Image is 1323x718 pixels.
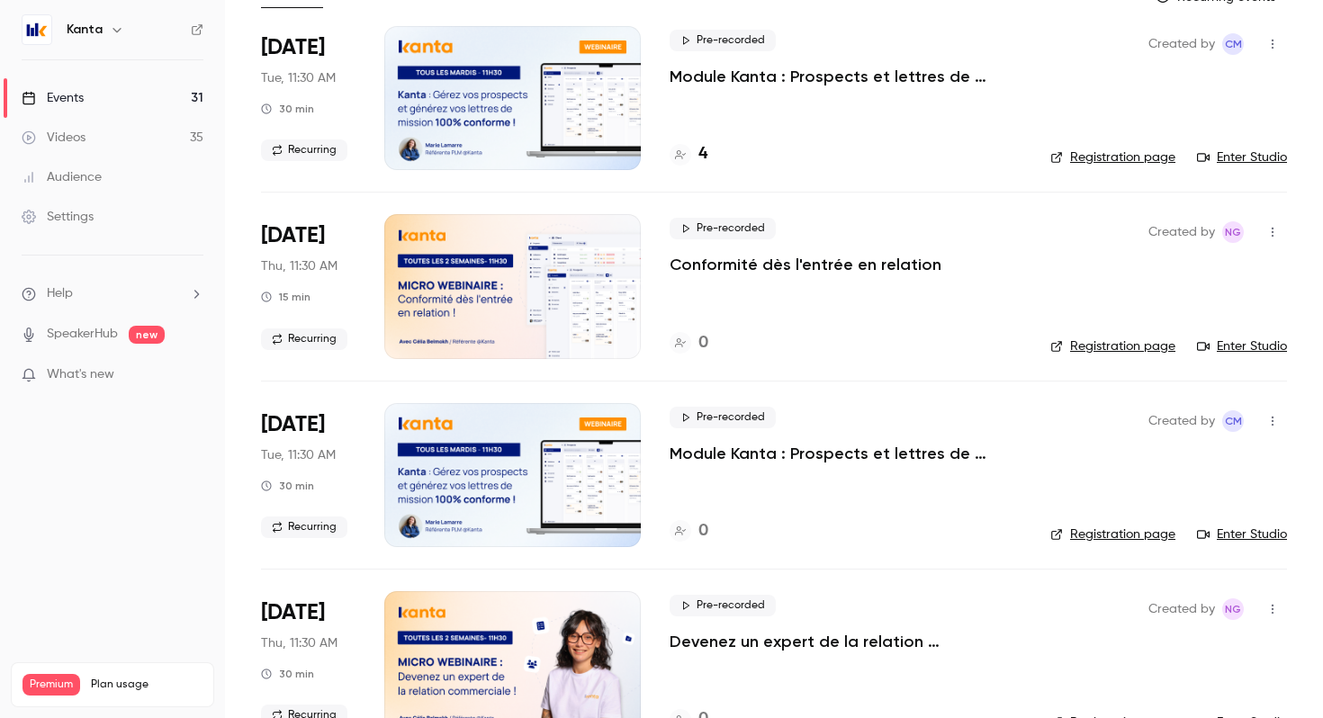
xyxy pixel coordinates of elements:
[261,221,325,250] span: [DATE]
[1222,33,1244,55] span: Charlotte MARTEL
[1197,148,1287,166] a: Enter Studio
[670,519,708,543] a: 0
[22,89,84,107] div: Events
[261,102,314,116] div: 30 min
[261,598,325,627] span: [DATE]
[1050,337,1175,355] a: Registration page
[47,365,114,384] span: What's new
[261,516,347,538] span: Recurring
[47,325,118,344] a: SpeakerHub
[22,674,80,696] span: Premium
[129,326,165,344] span: new
[261,446,336,464] span: Tue, 11:30 AM
[1225,410,1242,432] span: CM
[261,479,314,493] div: 30 min
[1225,33,1242,55] span: CM
[22,168,102,186] div: Audience
[1197,337,1287,355] a: Enter Studio
[67,21,103,39] h6: Kanta
[22,284,203,303] li: help-dropdown-opener
[47,284,73,303] span: Help
[1225,221,1241,243] span: NG
[261,33,325,62] span: [DATE]
[1197,525,1287,543] a: Enter Studio
[1225,598,1241,620] span: NG
[698,519,708,543] h4: 0
[261,214,355,358] div: Oct 2 Thu, 11:30 AM (Europe/Paris)
[670,218,776,239] span: Pre-recorded
[1148,33,1215,55] span: Created by
[1148,598,1215,620] span: Created by
[1222,410,1244,432] span: Charlotte MARTEL
[261,26,355,170] div: Sep 30 Tue, 11:30 AM (Europe/Paris)
[261,410,325,439] span: [DATE]
[670,407,776,428] span: Pre-recorded
[698,142,707,166] h4: 4
[698,331,708,355] h4: 0
[22,15,51,44] img: Kanta
[1148,410,1215,432] span: Created by
[670,631,1021,652] a: Devenez un expert de la relation commerciale !
[1050,525,1175,543] a: Registration page
[1222,598,1244,620] span: Nicolas Guitard
[670,595,776,616] span: Pre-recorded
[1222,221,1244,243] span: Nicolas Guitard
[261,667,314,681] div: 30 min
[670,331,708,355] a: 0
[22,208,94,226] div: Settings
[670,443,1021,464] a: Module Kanta : Prospects et lettres de mission
[670,30,776,51] span: Pre-recorded
[261,634,337,652] span: Thu, 11:30 AM
[91,678,202,692] span: Plan usage
[1050,148,1175,166] a: Registration page
[1148,221,1215,243] span: Created by
[261,328,347,350] span: Recurring
[261,139,347,161] span: Recurring
[261,290,310,304] div: 15 min
[261,403,355,547] div: Oct 7 Tue, 11:30 AM (Europe/Paris)
[261,69,336,87] span: Tue, 11:30 AM
[670,142,707,166] a: 4
[670,254,941,275] a: Conformité dès l'entrée en relation
[261,257,337,275] span: Thu, 11:30 AM
[22,129,85,147] div: Videos
[670,66,1021,87] a: Module Kanta : Prospects et lettres de mission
